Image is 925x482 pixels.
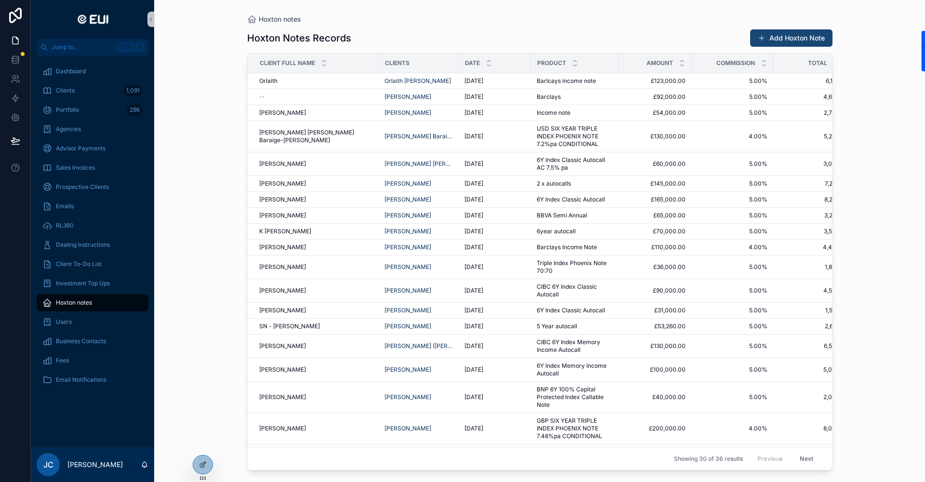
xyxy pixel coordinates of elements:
a: [DATE] [464,342,525,350]
a: 5.00% [697,160,767,168]
span: BBVA Semi Annual [537,212,587,219]
a: 5.00% [697,366,767,374]
span: Orlaith [259,77,277,85]
a: 5.00% [697,393,767,401]
a: £145,000.00 [625,180,686,187]
a: [PERSON_NAME] [259,287,373,295]
span: [DATE] [464,393,483,401]
span: £165,000.00 [625,196,686,203]
span: 5.00% [697,322,767,330]
a: [DATE] [464,228,525,235]
span: Triple Index Phoenix Note 70:70 [537,259,613,275]
img: App logo [74,12,111,27]
a: [PERSON_NAME] [259,263,373,271]
span: Users [56,318,72,326]
a: Fees [37,352,148,369]
a: 3,000 [779,160,840,168]
span: [DATE] [464,160,483,168]
a: 5.00% [697,77,767,85]
span: Jump to... [52,43,113,51]
a: [PERSON_NAME] [384,322,431,330]
a: 5.00% [697,263,767,271]
span: 4,500 [779,287,840,295]
span: 5,000 [779,366,840,374]
span: Business Contacts [56,337,106,345]
a: SN - [PERSON_NAME] [259,322,373,330]
span: Orlaith [PERSON_NAME] [384,77,451,85]
span: 5.00% [697,196,767,203]
a: 4,400 [779,243,840,251]
span: Fees [56,357,69,364]
span: [DATE] [464,287,483,295]
a: 4,600 [779,93,840,101]
a: 6Y Index Classic Autocall [537,196,613,203]
a: 6year autocall [537,228,613,235]
a: 4.00% [697,133,767,140]
a: [PERSON_NAME] [384,322,453,330]
a: 2,663 [779,322,840,330]
a: [PERSON_NAME] [259,196,373,203]
a: 5.00% [697,287,767,295]
a: [PERSON_NAME] [384,307,431,314]
a: 1,550 [779,307,840,314]
a: 3,250 [779,212,840,219]
span: [DATE] [464,133,483,140]
span: SN - [PERSON_NAME] [259,322,320,330]
span: 5.00% [697,342,767,350]
span: Hoxton notes [259,14,301,24]
a: [DATE] [464,180,525,187]
a: 5.00% [697,109,767,117]
span: £36,000.00 [625,263,686,271]
span: 5 Year autocall [537,322,577,330]
span: 6Y Index Classic Autocall [537,307,605,314]
span: [PERSON_NAME] [259,342,306,350]
a: £123,000.00 [625,77,686,85]
a: [PERSON_NAME] [259,109,373,117]
a: CIBC 6Y Index Memory Income Autocall [537,338,613,354]
a: [PERSON_NAME] [PERSON_NAME] [384,160,453,168]
span: [PERSON_NAME] [384,212,431,219]
a: Clients1,091 [37,82,148,99]
span: £70,000.00 [625,228,686,235]
span: 8,250 [779,196,840,203]
a: £53,260.00 [625,322,686,330]
a: Barclays [537,93,613,101]
span: [PERSON_NAME] [259,307,306,314]
div: 1,091 [123,85,143,96]
a: £40,000.00 [625,393,686,401]
a: [PERSON_NAME] [384,263,453,271]
a: Client To-Do List [37,255,148,273]
a: [PERSON_NAME] [384,393,453,401]
span: Barclays [537,93,561,101]
a: Orlaith [259,77,373,85]
span: [PERSON_NAME] ([PERSON_NAME]) [384,342,453,350]
a: [DATE] [464,160,525,168]
a: [DATE] [464,366,525,374]
span: [PERSON_NAME] [384,180,431,187]
a: [DATE] [464,109,525,117]
span: [DATE] [464,180,483,187]
span: [PERSON_NAME] [259,196,306,203]
a: [PERSON_NAME] [384,243,431,251]
a: 2 x autocalls [537,180,613,187]
a: Portfolio296 [37,101,148,119]
a: [PERSON_NAME] [384,287,453,295]
span: USD SIX YEAR TRIPLE INDEX PHOENIX NOTE 7.2%pa CONDITIONAL [537,125,613,148]
span: [DATE] [464,212,483,219]
a: 1,800 [779,263,840,271]
a: [PERSON_NAME] Baraige-[PERSON_NAME] [384,133,453,140]
a: [PERSON_NAME] [259,160,373,168]
a: [PERSON_NAME] [PERSON_NAME] Baraige-[PERSON_NAME] [259,129,373,144]
a: £65,000.00 [625,212,686,219]
span: [DATE] [464,322,483,330]
a: 6Y Index Classic Autocall AC 7.5% pa [537,156,613,172]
